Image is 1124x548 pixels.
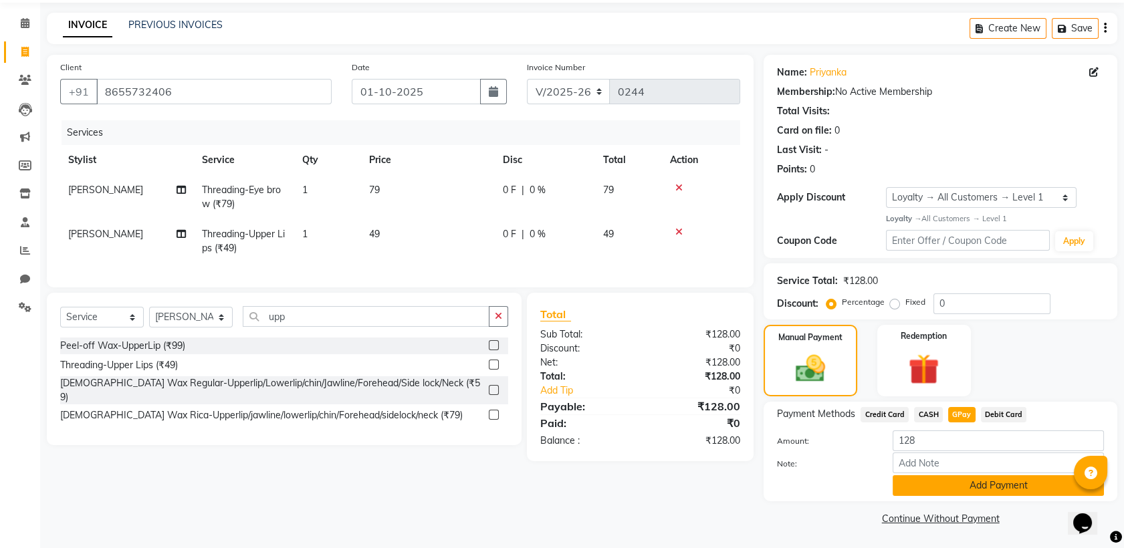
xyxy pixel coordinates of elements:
div: Services [62,120,750,145]
button: +91 [60,79,98,104]
div: Card on file: [777,124,832,138]
span: 1 [302,228,308,240]
label: Percentage [842,296,885,308]
span: 0 F [503,227,516,241]
img: _cash.svg [786,352,834,386]
a: INVOICE [63,13,112,37]
span: Credit Card [861,407,909,422]
input: Search or Scan [243,306,489,327]
div: ₹128.00 [641,434,751,448]
button: Save [1052,18,1099,39]
span: 79 [369,184,380,196]
label: Redemption [901,330,947,342]
a: Add Tip [530,384,659,398]
div: Discount: [777,297,818,311]
label: Client [60,61,82,74]
span: | [522,183,524,197]
th: Action [662,145,740,175]
div: ₹0 [659,384,750,398]
th: Stylist [60,145,194,175]
span: Total [540,307,571,321]
div: ₹128.00 [641,356,751,370]
div: Total Visits: [777,104,830,118]
a: Continue Without Payment [766,512,1115,526]
label: Manual Payment [778,331,842,344]
div: Balance : [530,434,641,448]
th: Disc [495,145,595,175]
div: Apply Discount [777,190,886,204]
span: [PERSON_NAME] [68,184,143,196]
div: Membership: [777,85,835,99]
span: 0 F [503,183,516,197]
iframe: chat widget [1068,495,1111,535]
div: Net: [530,356,641,370]
span: Threading-Eye brow (₹79) [202,184,281,210]
th: Service [194,145,294,175]
div: Service Total: [777,274,838,288]
button: Add Payment [893,475,1104,496]
div: Payable: [530,398,641,414]
div: ₹0 [641,341,751,356]
a: PREVIOUS INVOICES [128,19,223,31]
div: Paid: [530,415,641,431]
input: Search by Name/Mobile/Email/Code [96,79,332,104]
img: _gift.svg [899,350,949,388]
div: Threading-Upper Lips (₹49) [60,358,178,372]
span: 79 [603,184,614,196]
div: [DEMOGRAPHIC_DATA] Wax Rica-Upperlip/jawline/lowerlip/chin/Forehead/sidelock/neck (₹79) [60,408,463,422]
label: Amount: [767,435,883,447]
span: Payment Methods [777,407,855,421]
th: Qty [294,145,361,175]
div: ₹128.00 [641,370,751,384]
div: Discount: [530,341,641,356]
div: Sub Total: [530,327,641,341]
label: Fixed [905,296,925,308]
div: 0 [834,124,840,138]
input: Amount [893,430,1104,451]
span: [PERSON_NAME] [68,228,143,240]
button: Apply [1055,231,1093,251]
div: [DEMOGRAPHIC_DATA] Wax Regular-Upperlip/Lowerlip/chin/Jawline/Forehead/Side lock/Neck (₹59) [60,376,483,404]
span: GPay [948,407,976,422]
div: ₹128.00 [641,327,751,341]
label: Note: [767,458,883,470]
input: Add Note [893,452,1104,473]
div: ₹128.00 [641,398,751,414]
div: Last Visit: [777,143,822,157]
span: 1 [302,184,308,196]
label: Date [352,61,370,74]
div: Name: [777,65,807,80]
th: Total [595,145,662,175]
div: - [824,143,828,157]
span: Threading-Upper Lips (₹49) [202,228,285,254]
span: 49 [369,228,380,240]
span: | [522,227,524,241]
span: CASH [914,407,943,422]
span: Debit Card [981,407,1027,422]
input: Enter Offer / Coupon Code [886,230,1049,251]
label: Invoice Number [527,61,585,74]
span: 49 [603,228,614,240]
div: Total: [530,370,641,384]
span: 0 % [530,183,546,197]
div: Points: [777,162,807,176]
div: No Active Membership [777,85,1104,99]
a: Priyanka [810,65,847,80]
div: 0 [810,162,815,176]
div: All Customers → Level 1 [886,213,1104,225]
div: Peel-off Wax-UpperLip (₹99) [60,339,185,353]
strong: Loyalty → [886,214,921,223]
th: Price [361,145,495,175]
span: 0 % [530,227,546,241]
div: ₹0 [641,415,751,431]
div: ₹128.00 [843,274,878,288]
button: Create New [970,18,1046,39]
div: Coupon Code [777,234,886,248]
